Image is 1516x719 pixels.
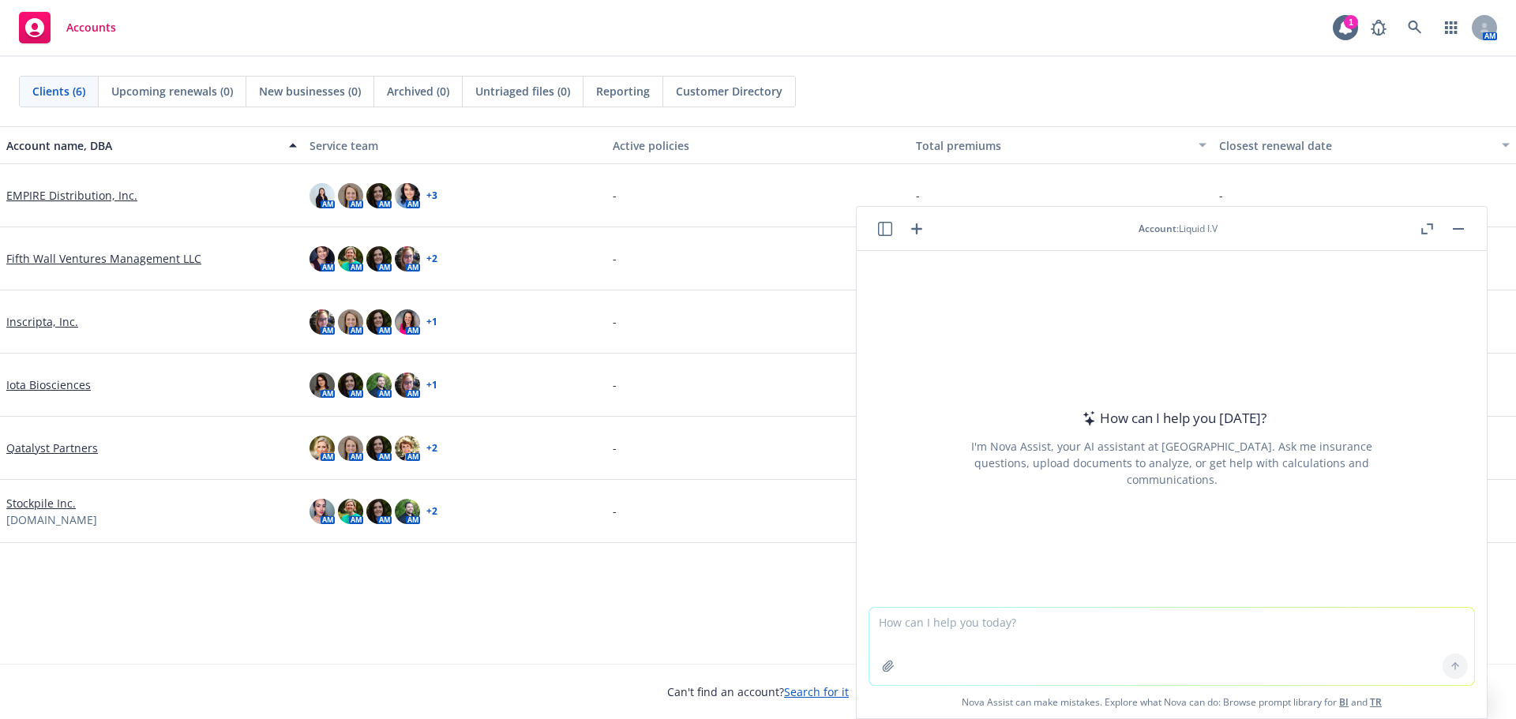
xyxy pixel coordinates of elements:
[6,495,76,511] a: Stockpile Inc.
[1139,222,1176,235] span: Account
[426,380,437,390] a: + 1
[613,187,617,204] span: -
[910,126,1213,164] button: Total premiums
[6,250,201,267] a: Fifth Wall Ventures Management LLC
[310,137,600,154] div: Service team
[1219,137,1492,154] div: Closest renewal date
[863,686,1480,718] span: Nova Assist can make mistakes. Explore what Nova can do: Browse prompt library for and
[613,313,617,330] span: -
[1435,12,1467,43] a: Switch app
[426,507,437,516] a: + 2
[613,503,617,519] span: -
[111,83,233,99] span: Upcoming renewals (0)
[1139,222,1218,235] div: : Liquid I.V
[6,187,137,204] a: EMPIRE Distribution, Inc.
[310,183,335,208] img: photo
[338,373,363,398] img: photo
[338,499,363,524] img: photo
[916,137,1189,154] div: Total premiums
[310,436,335,461] img: photo
[310,373,335,398] img: photo
[310,309,335,335] img: photo
[6,440,98,456] a: Qatalyst Partners
[6,137,280,154] div: Account name, DBA
[395,183,420,208] img: photo
[426,444,437,453] a: + 2
[916,187,920,204] span: -
[1213,126,1516,164] button: Closest renewal date
[366,436,392,461] img: photo
[1344,15,1358,29] div: 1
[426,191,437,200] a: + 3
[426,254,437,264] a: + 2
[13,6,122,50] a: Accounts
[32,83,85,99] span: Clients (6)
[310,499,335,524] img: photo
[613,376,617,393] span: -
[6,376,91,393] a: Iota Biosciences
[613,137,903,154] div: Active policies
[1399,12,1431,43] a: Search
[1219,187,1223,204] span: -
[387,83,449,99] span: Archived (0)
[395,436,420,461] img: photo
[338,436,363,461] img: photo
[66,21,116,34] span: Accounts
[1370,695,1382,709] a: TR
[310,246,335,271] img: photo
[366,499,392,524] img: photo
[395,499,420,524] img: photo
[366,373,392,398] img: photo
[6,511,97,528] span: [DOMAIN_NAME]
[475,83,570,99] span: Untriaged files (0)
[784,684,849,699] a: Search for it
[613,250,617,267] span: -
[6,313,78,330] a: Inscripta, Inc.
[395,246,420,271] img: photo
[426,317,437,327] a: + 1
[303,126,606,164] button: Service team
[596,83,650,99] span: Reporting
[606,126,910,164] button: Active policies
[366,246,392,271] img: photo
[395,373,420,398] img: photo
[366,183,392,208] img: photo
[667,683,849,700] span: Can't find an account?
[338,183,363,208] img: photo
[676,83,782,99] span: Customer Directory
[259,83,361,99] span: New businesses (0)
[395,309,420,335] img: photo
[338,309,363,335] img: photo
[1339,695,1349,709] a: BI
[1078,408,1266,429] div: How can I help you [DATE]?
[338,246,363,271] img: photo
[950,438,1394,488] div: I'm Nova Assist, your AI assistant at [GEOGRAPHIC_DATA]. Ask me insurance questions, upload docum...
[613,440,617,456] span: -
[366,309,392,335] img: photo
[1363,12,1394,43] a: Report a Bug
